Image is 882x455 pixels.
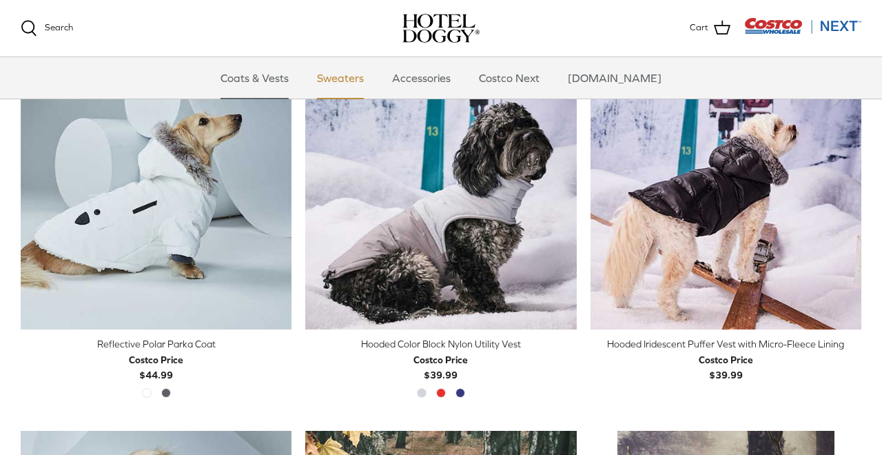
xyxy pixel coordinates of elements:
a: Cart [690,19,730,37]
a: Accessories [380,57,463,99]
div: Costco Price [413,352,468,367]
a: Visit Costco Next [744,26,861,37]
b: $44.99 [129,352,183,381]
a: Hooded Iridescent Puffer Vest with Micro-Fleece Lining [591,59,861,330]
a: Hooded Color Block Nylon Utility Vest [305,59,576,330]
a: [DOMAIN_NAME] [555,57,674,99]
a: Hooded Iridescent Puffer Vest with Micro-Fleece Lining Costco Price$39.99 [591,336,861,383]
img: hoteldoggycom [402,14,480,43]
a: Sweaters [305,57,376,99]
b: $39.99 [413,352,468,381]
div: Reflective Polar Parka Coat [21,336,291,352]
a: Costco Next [466,57,552,99]
a: Search [21,20,73,37]
a: Reflective Polar Parka Coat [21,59,291,330]
span: Search [45,22,73,32]
a: Coats & Vests [208,57,301,99]
a: Hooded Color Block Nylon Utility Vest Costco Price$39.99 [305,336,576,383]
a: hoteldoggy.com hoteldoggycom [402,14,480,43]
img: Costco Next [744,17,861,34]
div: Costco Price [129,352,183,367]
a: Reflective Polar Parka Coat Costco Price$44.99 [21,336,291,383]
div: Costco Price [699,352,753,367]
b: $39.99 [699,352,753,381]
div: Hooded Iridescent Puffer Vest with Micro-Fleece Lining [591,336,861,352]
span: Cart [690,21,708,35]
div: Hooded Color Block Nylon Utility Vest [305,336,576,352]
